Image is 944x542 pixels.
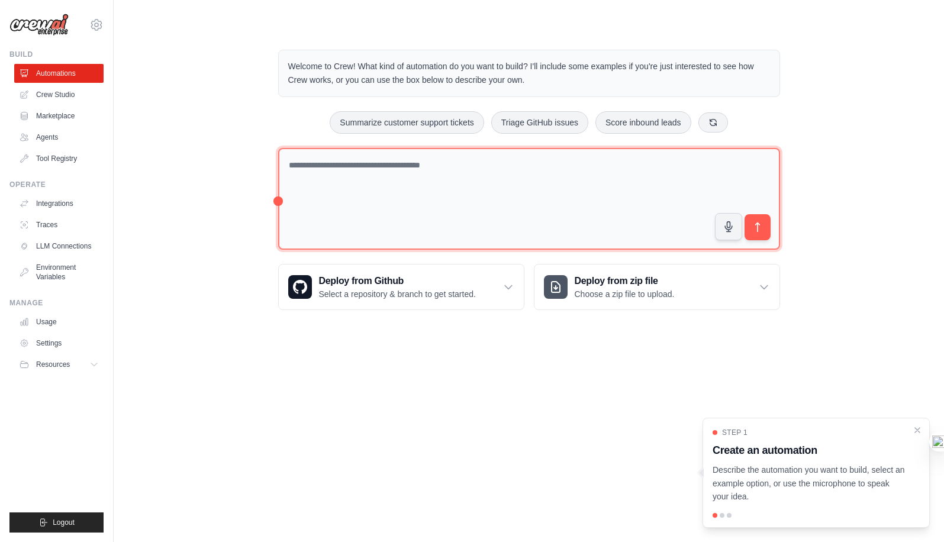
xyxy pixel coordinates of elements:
[885,485,944,542] iframe: Chat Widget
[14,128,104,147] a: Agents
[330,111,484,134] button: Summarize customer support tickets
[9,14,69,36] img: Logo
[713,463,906,504] p: Describe the automation you want to build, select an example option, or use the microphone to spe...
[575,288,675,300] p: Choose a zip file to upload.
[713,442,906,459] h3: Create an automation
[9,180,104,189] div: Operate
[595,111,691,134] button: Score inbound leads
[14,237,104,256] a: LLM Connections
[319,288,476,300] p: Select a repository & branch to get started.
[14,355,104,374] button: Resources
[14,312,104,331] a: Usage
[36,360,70,369] span: Resources
[491,111,588,134] button: Triage GitHub issues
[14,194,104,213] a: Integrations
[14,85,104,104] a: Crew Studio
[9,512,104,533] button: Logout
[14,258,104,286] a: Environment Variables
[14,64,104,83] a: Automations
[9,298,104,308] div: Manage
[53,518,75,527] span: Logout
[913,425,922,435] button: Close walkthrough
[9,50,104,59] div: Build
[319,274,476,288] h3: Deploy from Github
[575,274,675,288] h3: Deploy from zip file
[14,149,104,168] a: Tool Registry
[14,215,104,234] a: Traces
[288,60,770,87] p: Welcome to Crew! What kind of automation do you want to build? I'll include some examples if you'...
[722,428,748,437] span: Step 1
[14,334,104,353] a: Settings
[14,107,104,125] a: Marketplace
